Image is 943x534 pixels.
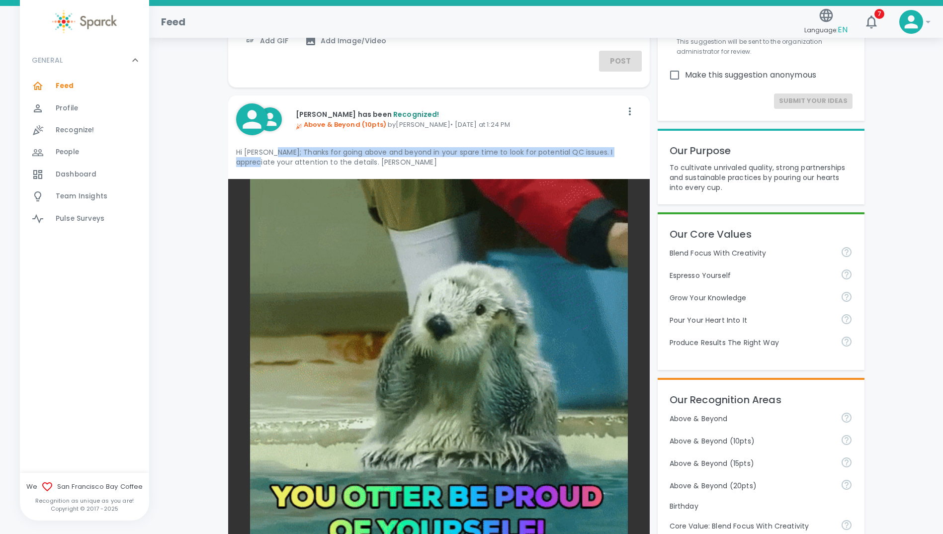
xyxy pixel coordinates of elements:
span: Add GIF [244,35,289,47]
p: To cultivate unrivaled quality, strong partnerships and sustainable practices by pouring our hear... [670,163,853,192]
h1: Feed [161,14,186,30]
a: Profile [20,97,149,119]
svg: For going above and beyond! [841,479,853,491]
span: Pulse Surveys [56,214,104,224]
span: 7 [874,9,884,19]
svg: Come to work to make a difference in your own way [841,313,853,325]
svg: For going above and beyond! [841,412,853,424]
div: GENERAL [20,45,149,75]
svg: Share your voice and your ideas [841,268,853,280]
button: Language:EN [800,4,852,40]
a: Team Insights [20,185,149,207]
p: Core Value: Blend Focus With Creativity [670,521,833,531]
a: Sparck logo [20,10,149,33]
span: EN [838,24,848,35]
p: Blend Focus With Creativity [670,248,833,258]
p: GENERAL [32,55,63,65]
a: Dashboard [20,164,149,185]
span: Recognized! [393,109,439,119]
span: Profile [56,103,78,113]
span: Team Insights [56,191,107,201]
a: Feed [20,75,149,97]
p: Copyright © 2017 - 2025 [20,505,149,513]
span: Recognize! [56,125,94,135]
span: Language: [804,23,848,37]
span: People [56,147,79,157]
p: [PERSON_NAME] has been [296,109,622,119]
svg: Achieve goals today and innovate for tomorrow [841,246,853,258]
a: Recognize! [20,119,149,141]
img: Sparck logo [52,10,117,33]
span: Dashboard [56,170,96,179]
p: Our Purpose [670,143,853,159]
div: GENERAL [20,75,149,234]
p: Pour Your Heart Into It [670,315,833,325]
span: Above & Beyond (10pts) [296,120,386,129]
p: Above & Beyond (10pts) [670,436,833,446]
svg: For going above and beyond! [841,434,853,446]
p: This suggestion will be sent to the organization administrator for review. [677,37,846,57]
svg: Follow your curiosity and learn together [841,291,853,303]
svg: Achieve goals today and innovate for tomorrow [841,519,853,531]
svg: Find success working together and doing the right thing [841,336,853,348]
button: 7 [859,10,883,34]
p: by [PERSON_NAME] • [DATE] at 1:24 PM [296,120,622,130]
p: Above & Beyond [670,414,833,424]
p: Our Core Values [670,226,853,242]
p: Hi [PERSON_NAME]; Thanks for going above and beyond in your spare time to look for potential QC i... [236,147,642,167]
span: We San Francisco Bay Coffee [20,481,149,493]
p: Recognition as unique as you are! [20,497,149,505]
p: Espresso Yourself [670,270,833,280]
a: People [20,141,149,163]
p: Above & Beyond (20pts) [670,481,833,491]
p: Produce Results The Right Way [670,338,833,348]
span: Feed [56,81,74,91]
p: Above & Beyond (15pts) [670,458,833,468]
span: Add Image/Video [305,35,386,47]
svg: For going above and beyond! [841,456,853,468]
p: Grow Your Knowledge [670,293,833,303]
p: Our Recognition Areas [670,392,853,408]
span: Make this suggestion anonymous [685,69,817,81]
p: Birthday [670,501,853,511]
a: Pulse Surveys [20,208,149,230]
